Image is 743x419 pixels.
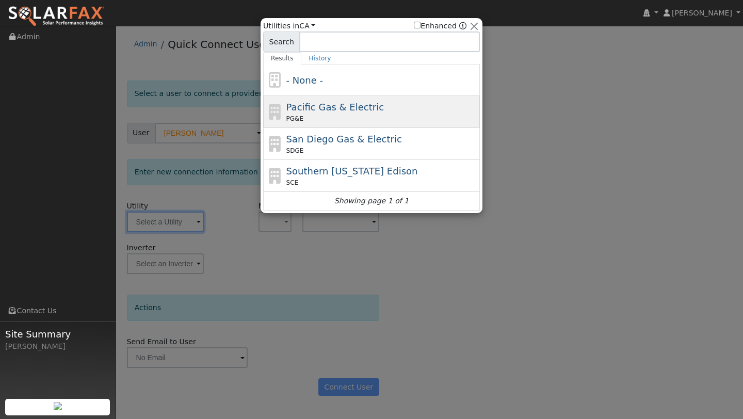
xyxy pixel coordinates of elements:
span: Site Summary [5,327,110,341]
span: Search [263,31,300,52]
img: SolarFax [8,6,105,27]
span: SCE [286,178,299,187]
a: Results [263,52,301,65]
a: History [301,52,339,65]
a: Enhanced Providers [459,22,466,30]
input: Enhanced [414,22,421,28]
img: retrieve [54,402,62,410]
label: Enhanced [414,21,457,31]
span: Show enhanced providers [414,21,466,31]
span: Pacific Gas & Electric [286,102,384,112]
span: [PERSON_NAME] [672,9,732,17]
span: Utilities in [263,21,315,31]
span: Southern [US_STATE] Edison [286,166,418,176]
span: - None - [286,75,323,86]
div: [PERSON_NAME] [5,341,110,352]
span: SDGE [286,146,304,155]
span: San Diego Gas & Electric [286,134,402,144]
i: Showing page 1 of 1 [334,196,409,206]
a: CA [299,22,315,30]
span: PG&E [286,114,303,123]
